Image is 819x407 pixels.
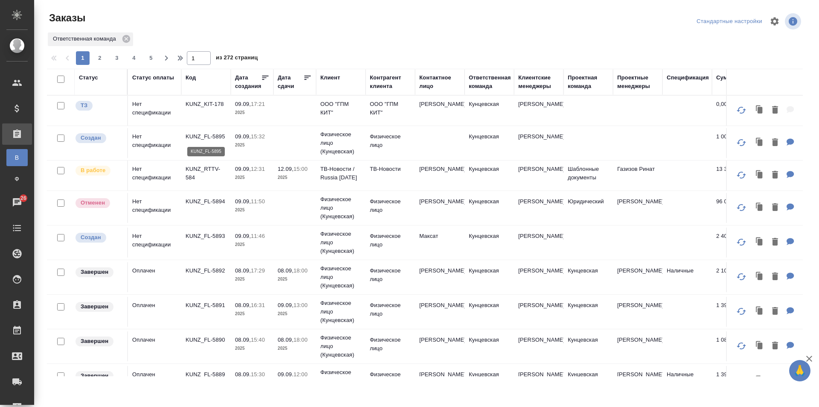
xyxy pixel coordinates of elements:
td: [PERSON_NAME] [415,366,465,396]
p: 15:32 [251,133,265,140]
p: ООО "ГПМ КИТ" [370,100,411,117]
td: [PERSON_NAME] [514,96,563,126]
td: [PERSON_NAME] [415,193,465,223]
td: [PERSON_NAME] [514,331,563,361]
p: ООО "ГПМ КИТ" [320,100,361,117]
button: Удалить [768,303,782,320]
button: Обновить [731,301,752,322]
p: 2025 [278,344,312,353]
p: KUNZ_FL-5895 [186,132,227,141]
p: 15:00 [293,166,308,172]
p: 2025 [278,275,312,284]
p: 12:31 [251,166,265,172]
td: Нет спецификации [128,228,181,258]
div: Выставляет КМ при направлении счета или после выполнения всех работ/сдачи заказа клиенту. Окончат... [75,301,123,313]
td: Оплачен [128,366,181,396]
td: [PERSON_NAME] [415,96,465,126]
p: Физическое лицо (Кунцевская) [320,368,361,394]
td: 1 399,80 ₽ [712,297,755,327]
p: 2025 [278,310,312,318]
p: 09.09, [235,166,251,172]
p: Физическое лицо [370,301,411,318]
td: [PERSON_NAME] [613,366,662,396]
span: Ф [11,175,23,183]
td: [PERSON_NAME] [613,262,662,292]
p: 12:00 [293,371,308,378]
div: Проектная команда [568,73,609,91]
p: 15:40 [251,337,265,343]
td: Кунцевская [563,331,613,361]
span: 4 [127,54,141,62]
td: Кунцевская [465,128,514,158]
td: Максат [415,228,465,258]
td: Нет спецификации [128,128,181,158]
p: Завершен [81,337,108,346]
button: Клонировать [752,372,768,389]
p: 11:50 [251,198,265,205]
p: 12.09, [278,166,293,172]
div: Контрагент клиента [370,73,411,91]
td: [PERSON_NAME] [415,161,465,190]
p: 2025 [235,275,269,284]
td: [PERSON_NAME] [415,262,465,292]
span: Настроить таблицу [764,11,785,32]
p: KUNZ_KIT-178 [186,100,227,108]
td: Нет спецификации [128,96,181,126]
button: Обновить [731,197,752,218]
p: Физическое лицо [370,197,411,214]
p: Физическое лицо [370,132,411,149]
span: из 272 страниц [216,53,258,65]
div: Контактное лицо [419,73,460,91]
p: 2025 [235,173,269,182]
p: Физическое лицо [370,336,411,353]
p: 2025 [235,344,269,353]
button: Клонировать [752,303,768,320]
div: Ответственная команда [48,32,133,46]
p: 09.09, [278,371,293,378]
div: Выставляет КМ при направлении счета или после выполнения всех работ/сдачи заказа клиенту. Окончат... [75,266,123,278]
td: [PERSON_NAME] [514,193,563,223]
p: Отменен [81,199,105,207]
td: Кунцевская [465,161,514,190]
button: Удалить [768,102,782,119]
td: Газизов Ринат [613,161,662,190]
p: KUNZ_RTTV-584 [186,165,227,182]
p: KUNZ_FL-5890 [186,336,227,344]
button: Для КМ: KUNZ_FL-5316 [782,337,799,355]
td: [PERSON_NAME] [415,297,465,327]
button: Обновить [731,370,752,391]
div: Дата создания [235,73,261,91]
button: Удалить [768,167,782,184]
span: 2 [93,54,107,62]
span: Посмотреть информацию [785,13,803,29]
td: 2 409,00 ₽ [712,228,755,258]
button: Обновить [731,132,752,153]
p: 2025 [235,108,269,117]
td: Юридический [563,193,613,223]
button: Клонировать [752,167,768,184]
p: Физическое лицо [370,266,411,284]
span: 🙏 [793,362,807,380]
td: Нет спецификации [128,193,181,223]
div: Клиентские менеджеры [518,73,559,91]
td: Кунцевская [465,262,514,292]
p: Физическое лицо [370,370,411,387]
td: Кунцевская [465,297,514,327]
div: Статус [79,73,98,82]
td: Кунцевская [465,331,514,361]
div: Сумма [716,73,735,82]
td: 2 100,00 ₽ [712,262,755,292]
td: [PERSON_NAME] [514,161,563,190]
td: Оплачен [128,331,181,361]
div: Выставляет КМ при направлении счета или после выполнения всех работ/сдачи заказа клиенту. Окончат... [75,336,123,347]
div: Проектные менеджеры [617,73,658,91]
p: ТВ-Новости [370,165,411,173]
td: Нет спецификации [128,161,181,190]
td: [PERSON_NAME] [415,331,465,361]
div: Выставляется автоматически при создании заказа [75,132,123,144]
div: Статус оплаты [132,73,174,82]
td: 1 083,00 ₽ [712,331,755,361]
p: 08.09, [235,371,251,378]
button: Клонировать [752,268,768,286]
button: Удалить [768,268,782,286]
